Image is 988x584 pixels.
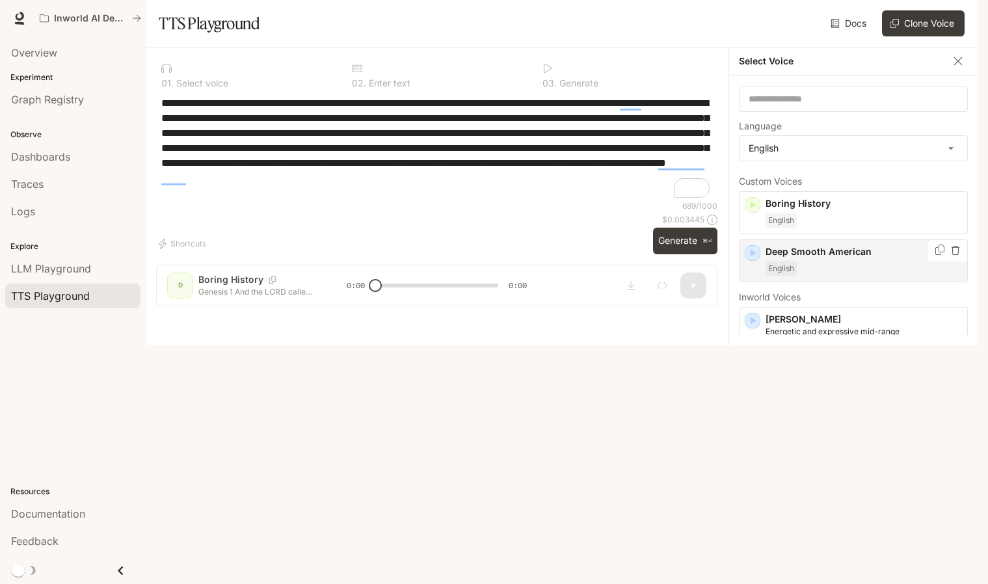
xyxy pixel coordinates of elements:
p: [PERSON_NAME] [766,313,962,326]
button: Shortcuts [156,233,211,254]
p: Deep Smooth American [766,245,962,258]
p: 0 1 . [161,79,174,88]
p: Boring History [766,197,962,210]
span: English [766,213,797,228]
button: Clone Voice [882,10,965,36]
p: Select voice [174,79,228,88]
h1: TTS Playground [159,10,260,36]
p: Energetic and expressive mid-range male voice, with a mildly nasal quality [766,326,962,349]
p: 0 3 . [542,79,557,88]
button: All workspaces [34,5,147,31]
span: English [766,261,797,276]
p: Language [739,122,782,131]
p: Inworld Voices [739,293,968,302]
a: Docs [828,10,872,36]
div: English [740,136,967,161]
button: Generate⌘⏎ [653,228,717,254]
textarea: To enrich screen reader interactions, please activate Accessibility in Grammarly extension settings [161,96,712,200]
p: Custom Voices [739,177,968,186]
p: Inworld AI Demos [54,13,127,24]
button: Copy Voice ID [933,245,946,255]
p: 0 2 . [352,79,366,88]
p: Enter text [366,79,410,88]
p: ⌘⏎ [702,237,712,245]
p: Generate [557,79,598,88]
